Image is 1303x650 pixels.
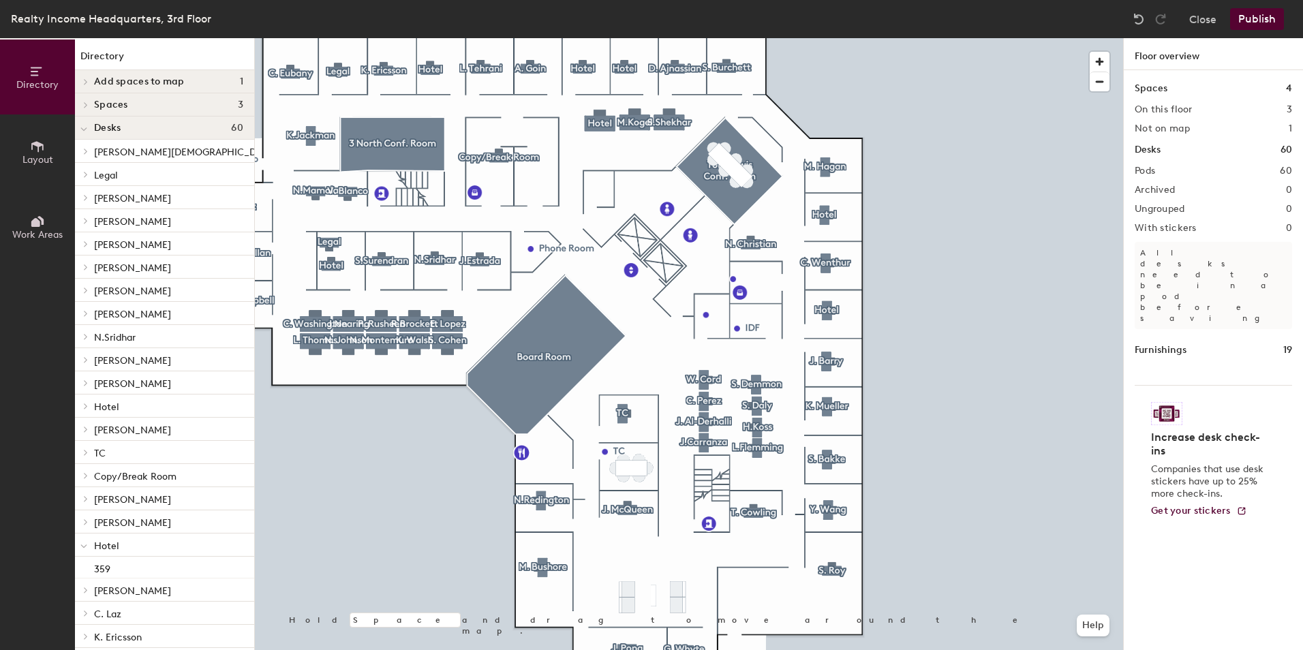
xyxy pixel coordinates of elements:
span: Hotel [94,401,119,413]
button: Close [1189,8,1216,30]
h1: 19 [1283,343,1292,358]
h2: On this floor [1135,104,1193,115]
h1: 60 [1281,142,1292,157]
span: Add spaces to map [94,76,185,87]
h4: Increase desk check-ins [1151,431,1268,458]
p: Companies that use desk stickers have up to 25% more check-ins. [1151,463,1268,500]
h2: Pods [1135,166,1155,176]
span: Directory [16,79,59,91]
span: TC [94,448,106,459]
span: Hotel [94,540,119,552]
span: Desks [94,123,121,134]
div: Realty Income Headquarters, 3rd Floor [11,10,211,27]
img: Undo [1132,12,1146,26]
h1: 4 [1286,81,1292,96]
img: Redo [1154,12,1167,26]
button: Help [1077,615,1109,636]
h2: 60 [1280,166,1292,176]
span: [PERSON_NAME] [94,262,171,274]
span: Work Areas [12,229,63,241]
h1: Floor overview [1124,38,1303,70]
h1: Furnishings [1135,343,1186,358]
span: C. Laz [94,608,121,620]
span: [PERSON_NAME] [94,285,171,297]
span: 3 [238,99,243,110]
span: 60 [231,123,243,134]
span: Layout [22,154,53,166]
h2: 0 [1286,223,1292,234]
h2: Not on map [1135,123,1190,134]
span: Legal [94,170,118,181]
span: [PERSON_NAME][DEMOGRAPHIC_DATA] [94,146,275,158]
p: All desks need to be in a pod before saving [1135,242,1292,329]
span: [PERSON_NAME] [94,355,171,367]
a: Get your stickers [1151,506,1247,517]
h2: 0 [1286,185,1292,196]
span: Spaces [94,99,128,110]
span: [PERSON_NAME] [94,378,171,390]
span: Copy/Break Room [94,471,177,482]
span: [PERSON_NAME] [94,517,171,529]
h1: Directory [75,49,254,70]
span: [PERSON_NAME] [94,424,171,436]
span: [PERSON_NAME] [94,216,171,228]
span: K. Ericsson [94,632,142,643]
h2: 0 [1286,204,1292,215]
span: [PERSON_NAME] [94,585,171,597]
button: Publish [1230,8,1284,30]
h2: 1 [1289,123,1292,134]
p: 359 [94,559,110,575]
h1: Desks [1135,142,1161,157]
span: Get your stickers [1151,505,1231,516]
span: 1 [240,76,243,87]
h2: Ungrouped [1135,204,1185,215]
h2: 3 [1287,104,1292,115]
span: [PERSON_NAME] [94,193,171,204]
span: [PERSON_NAME] [94,309,171,320]
img: Sticker logo [1151,402,1182,425]
h1: Spaces [1135,81,1167,96]
span: [PERSON_NAME] [94,494,171,506]
span: N.Sridhar [94,332,136,343]
span: [PERSON_NAME] [94,239,171,251]
h2: Archived [1135,185,1175,196]
h2: With stickers [1135,223,1197,234]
